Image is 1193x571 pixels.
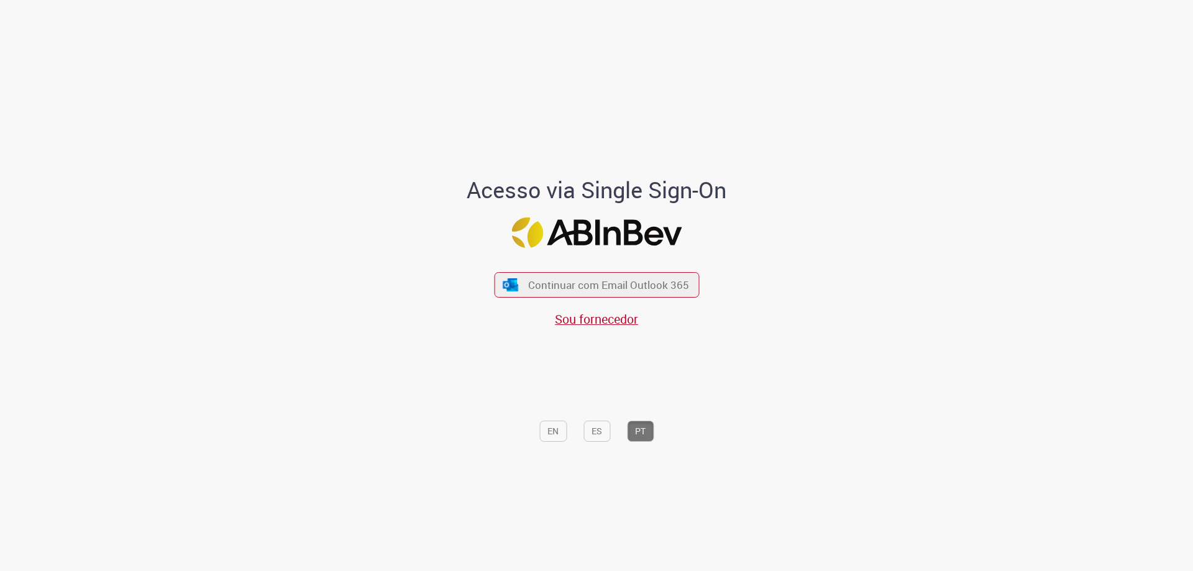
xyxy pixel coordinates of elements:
button: PT [627,421,654,442]
h1: Acesso via Single Sign-On [424,178,769,203]
a: Sou fornecedor [555,311,638,327]
img: ícone Azure/Microsoft 360 [502,278,519,291]
button: ícone Azure/Microsoft 360 Continuar com Email Outlook 365 [494,272,699,298]
span: Continuar com Email Outlook 365 [528,278,689,292]
button: EN [539,421,567,442]
button: ES [583,421,610,442]
img: Logo ABInBev [511,217,682,248]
